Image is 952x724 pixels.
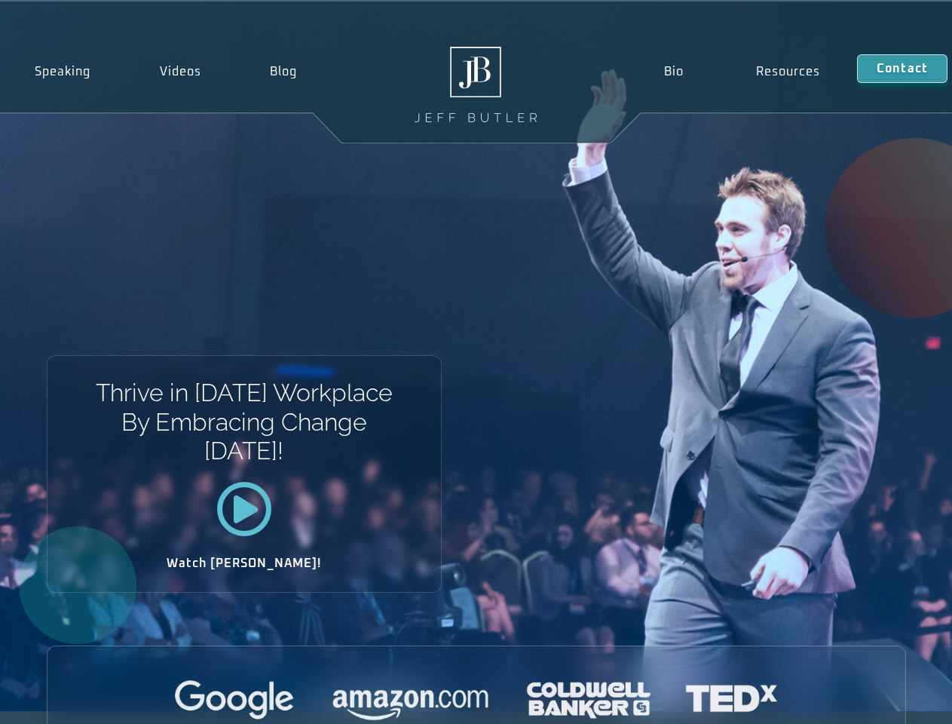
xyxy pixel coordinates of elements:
h1: Thrive in [DATE] Workplace By Embracing Change [DATE]! [94,379,393,465]
a: Bio [627,54,720,89]
h2: Watch [PERSON_NAME]! [100,557,388,569]
a: Videos [125,54,236,89]
a: Blog [235,54,332,89]
a: Contact [857,54,947,83]
span: Contact [877,63,928,75]
a: Resources [720,54,857,89]
nav: Menu [627,54,856,89]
